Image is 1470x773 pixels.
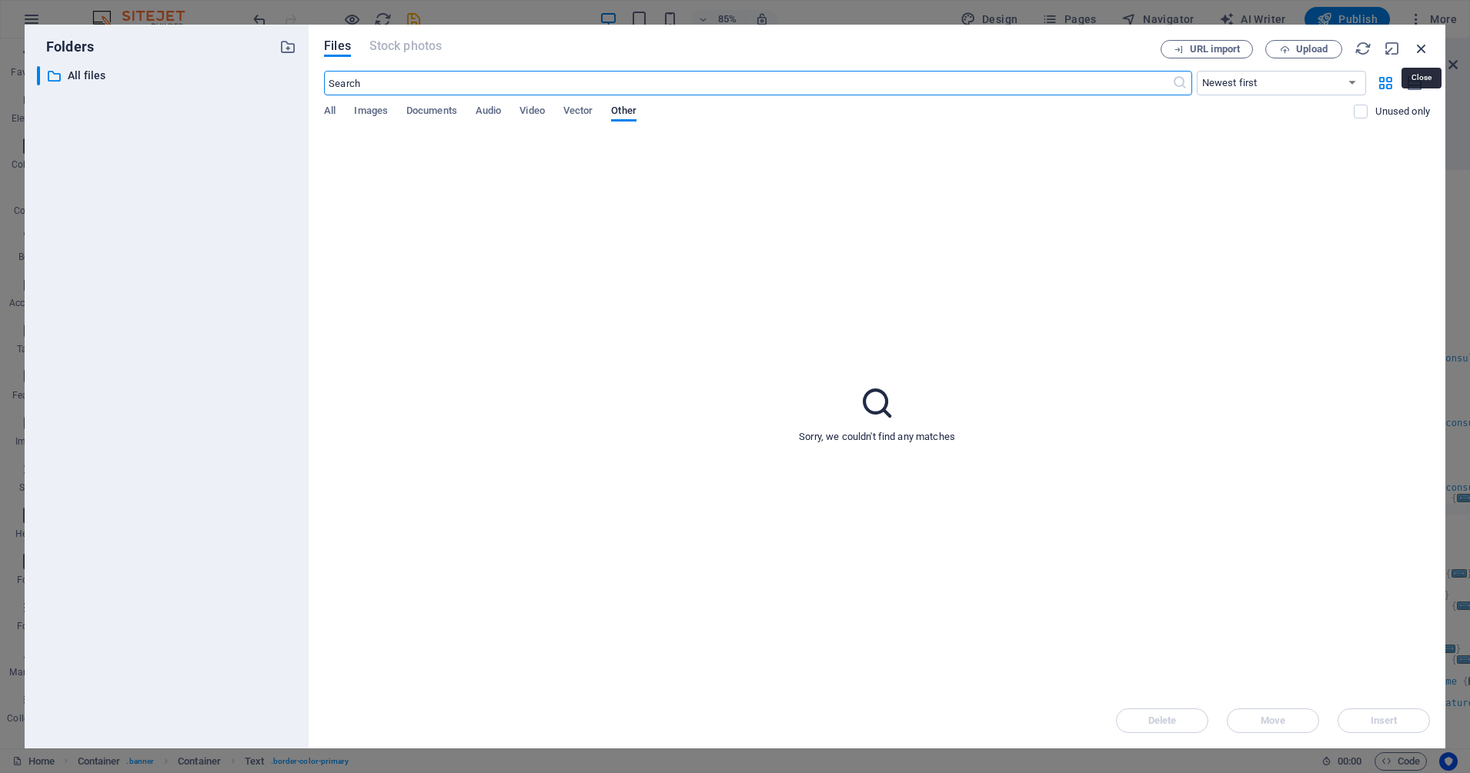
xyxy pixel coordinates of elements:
span: Images [354,102,388,123]
span: Audio [476,102,501,123]
p: Folders [37,37,94,57]
input: Search [324,71,1171,95]
i: Minimize [1384,40,1401,57]
i: Reload [1355,40,1371,57]
span: Video [520,102,544,123]
p: Sorry, we couldn't find any matches [799,430,955,444]
button: Upload [1265,40,1342,58]
p: Displays only files that are not in use on the website. Files added during this session can still... [1375,105,1430,118]
span: Files [324,37,351,55]
span: URL import [1190,45,1240,54]
span: Other [611,102,636,123]
button: URL import [1161,40,1253,58]
p: All files [68,67,268,85]
span: Vector [563,102,593,123]
i: Create new folder [279,38,296,55]
span: All [324,102,336,123]
div: ​ [37,66,40,85]
span: Stock photos [369,37,442,55]
span: Upload [1296,45,1328,54]
span: Documents [406,102,457,123]
a: Skip to main content [6,6,109,19]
